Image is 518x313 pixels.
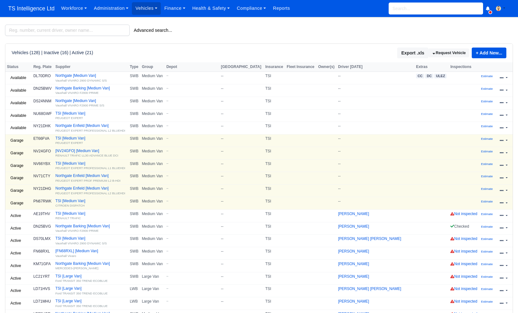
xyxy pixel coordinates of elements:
a: Garage [7,199,27,208]
small: -- [166,274,217,278]
td: -- [219,297,264,310]
div: + Add New... [469,48,506,58]
td: Checked [449,222,479,235]
a: Northgate Barking [Medium Van]Vauxhall VIVARO F2900 PRIME [55,224,127,233]
a: TSI [Medium Van]RENAULT TRAFIC [55,211,127,220]
a: TSI [Large Van]Ford TRANSIT 350 TREND ECOBLUE [55,299,127,308]
a: Active [7,224,25,233]
a: Estimate [481,249,493,253]
a: TSI [Medium Van]PEUGEOT EXPERT [55,111,127,120]
strong: LD71HVS [33,287,50,291]
a: Estimate [481,212,493,216]
td: Large Van [140,297,165,310]
h6: Vehicles (128) | Inactive (16) | Active (21) [12,50,93,55]
td: Medium Van [140,84,165,97]
small: -- [166,199,217,203]
span: DC [425,74,433,78]
td: -- [219,247,264,260]
td: -- [336,72,414,84]
small: Estimate [481,262,493,266]
td: Medium Van [140,235,165,247]
small: RENAULT TRAFIC LL30 ADVANCE BLUE DCI [55,154,118,157]
small: Vauxhall Vivaro [55,254,76,258]
td: TSI [264,84,285,97]
small: PEUGEOT EXPERT PROFESSIONAL L2 BLUEHDI [55,129,125,132]
strong: NV24GFO [33,149,51,153]
a: Estimate [481,86,493,91]
small: Estimate [481,87,493,90]
td: Medium Van [140,122,165,134]
small: Estimate [481,225,493,228]
a: Estimate [481,162,493,166]
a: TSI [Medium Van]PEUGEOT EXPERT [55,136,127,145]
small: Estimate [481,112,493,116]
a: Active [7,249,25,258]
small: Vauxhall VIVARO 2900 DYNAMIC S/S [55,242,107,245]
th: Driver [DATE] [336,62,414,72]
a: Estimate [481,262,493,266]
a: TSI [Large Van]Ford TRANSIT 350 TREND ECOBLUE [55,286,127,295]
a: Northgate Enfield [Medium Van]PEUGEOT EXPERT PROFESSIONAL L2 BLUEHDI [55,186,127,195]
td: -- [336,84,414,97]
a: Estimate [481,186,493,191]
a: TSI [Medium Van]PEUGEOT EXPERT PROFESSIONAL L1 BLUEHDI [55,161,127,170]
a: Active [7,211,25,220]
td: -- [336,172,414,185]
small: Vauxhall VIVARO 2900 DYNAMIC S/S [55,79,107,82]
td: Medium Van [140,222,165,235]
small: -- [166,99,217,103]
td: TSI [264,185,285,197]
th: Supplier [54,62,128,72]
a: Reports [269,2,293,14]
a: Garage [7,149,27,158]
th: [GEOGRAPHIC_DATA] [219,62,264,72]
a: Not inspected [450,262,477,266]
a: Estimate [481,224,493,229]
small: -- [166,299,217,303]
a: Estimate [481,111,493,116]
strong: NV71CTY [33,174,50,178]
a: [PERSON_NAME] [338,274,369,279]
small: Vauxhall VIVARO F2900 PRIME [55,91,99,94]
small: Ford TRANSIT 350 TREND ECOBLUE [55,292,108,295]
td: Medium Van [140,109,165,122]
a: Estimate [481,287,493,291]
td: TSI [264,97,285,109]
strong: DN25BWV [33,86,52,91]
th: Extras [414,62,449,72]
strong: DN25BVG [33,224,51,229]
small: -- [166,174,217,178]
td: -- [219,159,264,172]
a: Active [7,299,25,308]
td: TSI [264,297,285,310]
strong: KM71GFA [33,262,51,266]
td: -- [219,147,264,159]
a: Active [7,286,25,295]
a: Not inspected [450,212,477,216]
td: SWB [128,84,140,97]
a: Active [7,236,25,245]
a: Not inspected [450,287,477,291]
td: TSI [264,259,285,272]
a: Estimate [481,199,493,203]
button: Advanced search... [130,25,176,36]
a: Request Vehicle [428,48,469,58]
td: SWB [128,209,140,222]
a: Garage [7,186,27,195]
td: -- [219,122,264,134]
small: Estimate [481,187,493,191]
a: [PERSON_NAME] [338,224,369,229]
input: Search... [389,3,483,14]
small: -- [166,249,217,253]
td: -- [219,97,264,109]
strong: NY21DHK [33,124,51,128]
a: [PERSON_NAME] [338,212,369,216]
td: TSI [264,122,285,134]
small: PEUGEOT EXPERT [55,141,83,145]
small: Estimate [481,124,493,128]
td: -- [336,147,414,159]
a: Active [7,261,25,270]
a: [FN68RXL] [Medium Van]Vauxhall Vivaro [55,249,127,258]
th: Group [140,62,165,72]
a: Northgate Barking [Medium Van]Vauxhall VIVARO F2900 PRIME [55,86,127,95]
